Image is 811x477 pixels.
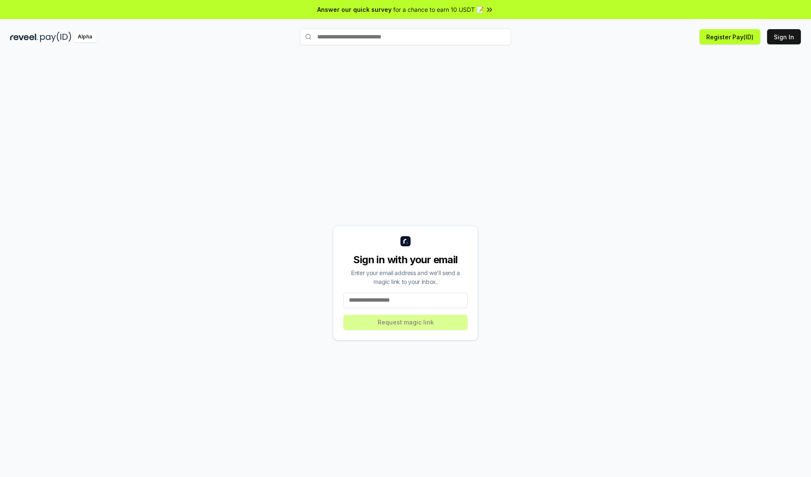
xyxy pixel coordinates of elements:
img: logo_small [400,236,411,246]
button: Register Pay(ID) [699,29,760,44]
div: Sign in with your email [343,253,468,267]
img: pay_id [40,32,71,42]
span: for a chance to earn 10 USDT 📝 [393,5,484,14]
div: Alpha [73,32,97,42]
img: reveel_dark [10,32,38,42]
span: Answer our quick survey [317,5,392,14]
div: Enter your email address and we’ll send a magic link to your inbox. [343,268,468,286]
button: Sign In [767,29,801,44]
